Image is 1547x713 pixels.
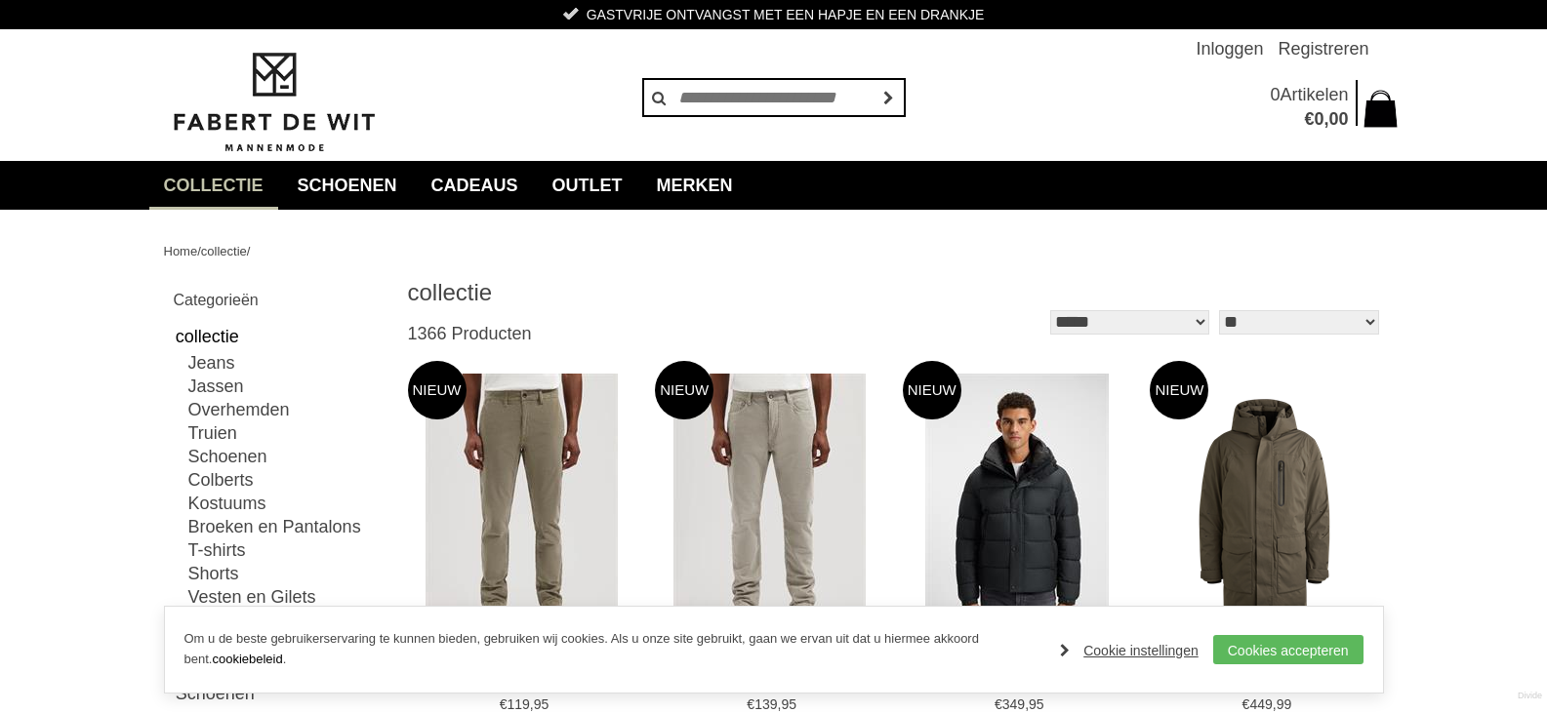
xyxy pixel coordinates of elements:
[507,696,529,712] span: 119
[747,696,754,712] span: €
[754,696,777,712] span: 139
[417,161,533,210] a: Cadeaus
[408,278,896,307] h1: collectie
[1304,109,1314,129] span: €
[1029,696,1044,712] span: 95
[995,696,1002,712] span: €
[188,585,384,609] a: Vesten en Gilets
[201,244,247,258] a: collectie
[212,652,282,666] a: cookiebeleid
[408,324,532,343] span: 1366 Producten
[188,375,384,398] a: Jassen
[188,562,384,585] a: Shorts
[188,468,384,492] a: Colberts
[164,50,384,155] img: Fabert de Wit
[1270,85,1280,104] span: 0
[538,161,637,210] a: Outlet
[149,161,278,210] a: collectie
[673,374,866,652] img: Dstrezzed 501862-aw25 Broeken en Pantalons
[188,492,384,515] a: Kostuums
[188,515,384,538] a: Broeken en Pantalons
[174,288,384,312] h2: Categorieën
[1060,636,1199,665] a: Cookie instellingen
[1328,109,1348,129] span: 00
[1277,696,1292,712] span: 99
[1249,696,1272,712] span: 449
[500,696,508,712] span: €
[184,629,1041,670] p: Om u de beste gebruikerservaring te kunnen bieden, gebruiken wij cookies. Als u onze site gebruik...
[534,696,550,712] span: 95
[530,696,534,712] span: ,
[642,161,748,210] a: Merken
[1213,635,1364,664] a: Cookies accepteren
[1278,29,1368,68] a: Registreren
[1273,696,1277,712] span: ,
[247,244,251,258] span: /
[1150,398,1379,627] img: CAST IRON Cja2509147 Jassen
[1323,109,1328,129] span: ,
[197,244,201,258] span: /
[164,244,198,258] a: Home
[925,374,1109,652] img: BOSS 50528573 Jassen
[1002,696,1025,712] span: 349
[777,696,781,712] span: ,
[174,679,384,708] a: Schoenen
[188,445,384,468] a: Schoenen
[1242,696,1250,712] span: €
[426,374,618,652] img: Dstrezzed 501864-aw25 Broeken en Pantalons
[283,161,412,210] a: Schoenen
[174,322,384,351] a: collectie
[1518,684,1542,708] a: Divide
[1280,85,1348,104] span: Artikelen
[188,398,384,421] a: Overhemden
[188,351,384,375] a: Jeans
[188,421,384,445] a: Truien
[781,696,796,712] span: 95
[1314,109,1323,129] span: 0
[1196,29,1263,68] a: Inloggen
[188,538,384,562] a: T-shirts
[1025,696,1029,712] span: ,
